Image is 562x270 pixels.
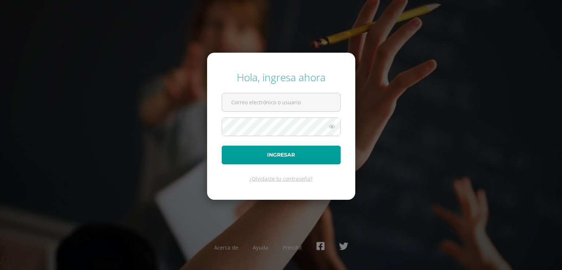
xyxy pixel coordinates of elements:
a: ¿Olvidaste tu contraseña? [250,175,312,182]
a: Acerca de [214,244,238,251]
a: Ayuda [253,244,268,251]
button: Ingresar [222,146,341,164]
input: Correo electrónico o usuario [222,93,340,111]
div: Hola, ingresa ahora [222,70,341,84]
a: Presskit [283,244,302,251]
